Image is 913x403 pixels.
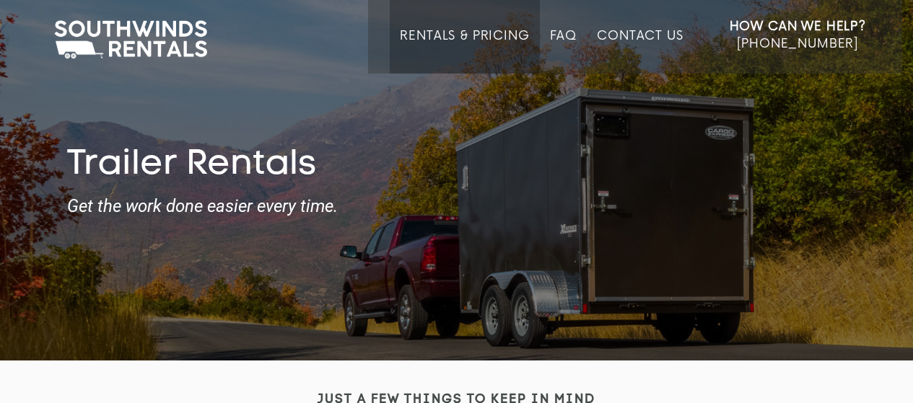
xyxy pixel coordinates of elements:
strong: How Can We Help? [730,19,866,34]
a: Contact Us [597,29,683,74]
img: Southwinds Rentals Logo [47,17,214,62]
span: [PHONE_NUMBER] [737,37,858,51]
h1: Trailer Rentals [67,145,847,187]
a: FAQ [550,29,577,74]
a: How Can We Help? [PHONE_NUMBER] [730,18,866,63]
a: Rentals & Pricing [400,29,529,74]
strong: Get the work done easier every time. [67,197,847,216]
